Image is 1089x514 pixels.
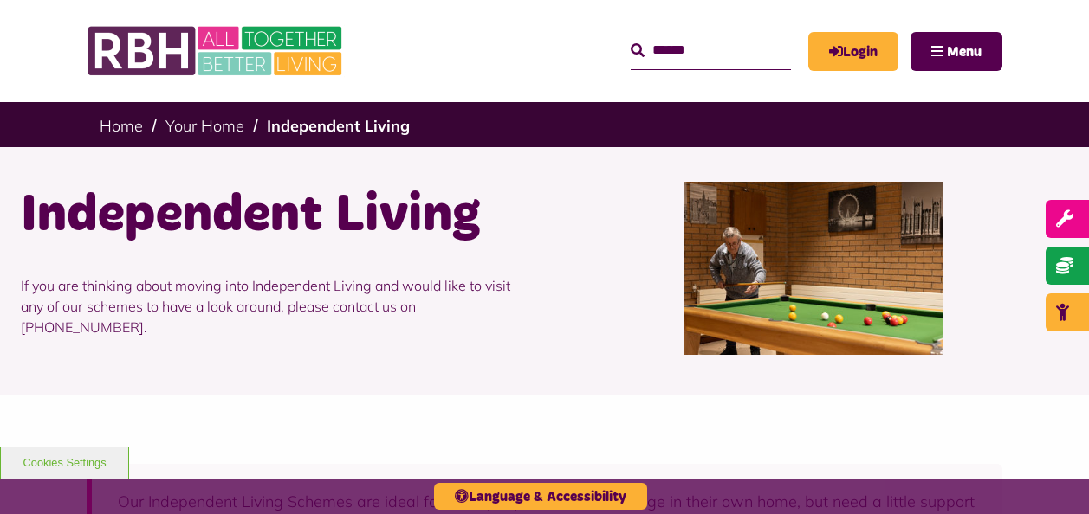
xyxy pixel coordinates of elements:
img: RBH [87,17,347,85]
button: Navigation [911,32,1002,71]
a: MyRBH [808,32,898,71]
img: SAZMEDIA RBH 23FEB2024 146 [684,182,943,355]
p: If you are thinking about moving into Independent Living and would like to visit any of our schem... [21,249,532,363]
a: Your Home [165,116,244,136]
button: Language & Accessibility [434,483,647,510]
h1: Independent Living [21,182,532,249]
a: Independent Living [267,116,410,136]
span: Menu [947,45,982,59]
iframe: Netcall Web Assistant for live chat [1011,436,1089,514]
a: Home [100,116,143,136]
